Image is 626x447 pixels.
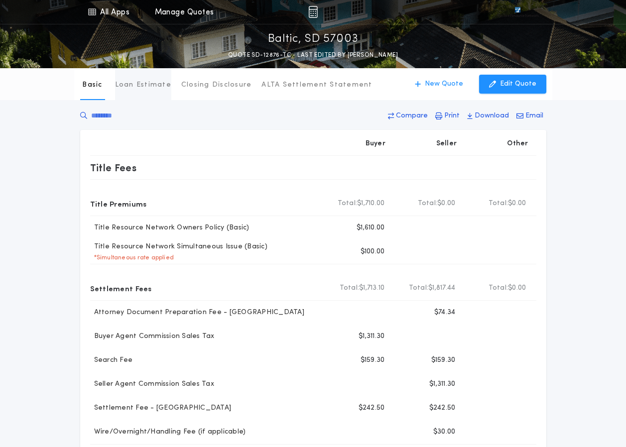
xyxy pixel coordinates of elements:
p: Download [475,111,509,121]
span: $0.00 [508,199,526,209]
p: New Quote [425,79,463,89]
p: $242.50 [359,403,385,413]
button: Email [513,107,546,125]
span: $1,710.00 [357,199,384,209]
p: $159.30 [361,355,385,365]
p: Seller [436,139,457,149]
p: Email [525,111,543,121]
p: Title Resource Network Owners Policy (Basic) [90,223,250,233]
p: Other [507,139,528,149]
button: New Quote [405,75,473,94]
p: Loan Estimate [115,80,171,90]
p: Baltic, SD 57003 [268,31,359,47]
span: $0.00 [437,199,455,209]
p: Search Fee [90,355,133,365]
p: Attorney Document Preparation Fee - [GEOGRAPHIC_DATA] [90,308,304,318]
p: Closing Disclosure [181,80,252,90]
p: Settlement Fees [90,280,152,296]
p: Wire/Overnight/Handling Fee (if applicable) [90,427,246,437]
span: $0.00 [508,283,526,293]
span: $1,713.10 [359,283,384,293]
b: Total: [489,283,508,293]
button: Print [432,107,463,125]
img: vs-icon [497,7,538,17]
p: Edit Quote [500,79,536,89]
img: img [308,6,318,18]
p: QUOTE SD-12876-TC - LAST EDITED BY [PERSON_NAME] [228,50,398,60]
b: Total: [409,283,429,293]
p: Basic [82,80,102,90]
p: $100.00 [361,247,385,257]
button: Compare [385,107,431,125]
p: ALTA Settlement Statement [261,80,372,90]
p: Buyer [366,139,385,149]
p: * Simultaneous rate applied [90,254,174,262]
span: $1,817.44 [428,283,455,293]
p: $74.34 [434,308,456,318]
p: Title Fees [90,160,137,176]
p: Seller Agent Commission Sales Tax [90,379,214,389]
p: $1,311.30 [359,332,384,341]
button: Edit Quote [479,75,546,94]
p: $159.30 [431,355,456,365]
b: Total: [340,283,360,293]
p: Title Resource Network Simultaneous Issue (Basic) [90,242,267,252]
p: $242.50 [429,403,456,413]
p: $1,311.30 [429,379,455,389]
p: $30.00 [433,427,456,437]
p: Compare [396,111,428,121]
p: Settlement Fee - [GEOGRAPHIC_DATA] [90,403,232,413]
p: Title Premiums [90,196,147,212]
button: Download [464,107,512,125]
p: Print [444,111,460,121]
b: Total: [418,199,438,209]
b: Total: [489,199,508,209]
b: Total: [338,199,358,209]
p: Buyer Agent Commission Sales Tax [90,332,215,341]
p: $1,610.00 [357,223,384,233]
